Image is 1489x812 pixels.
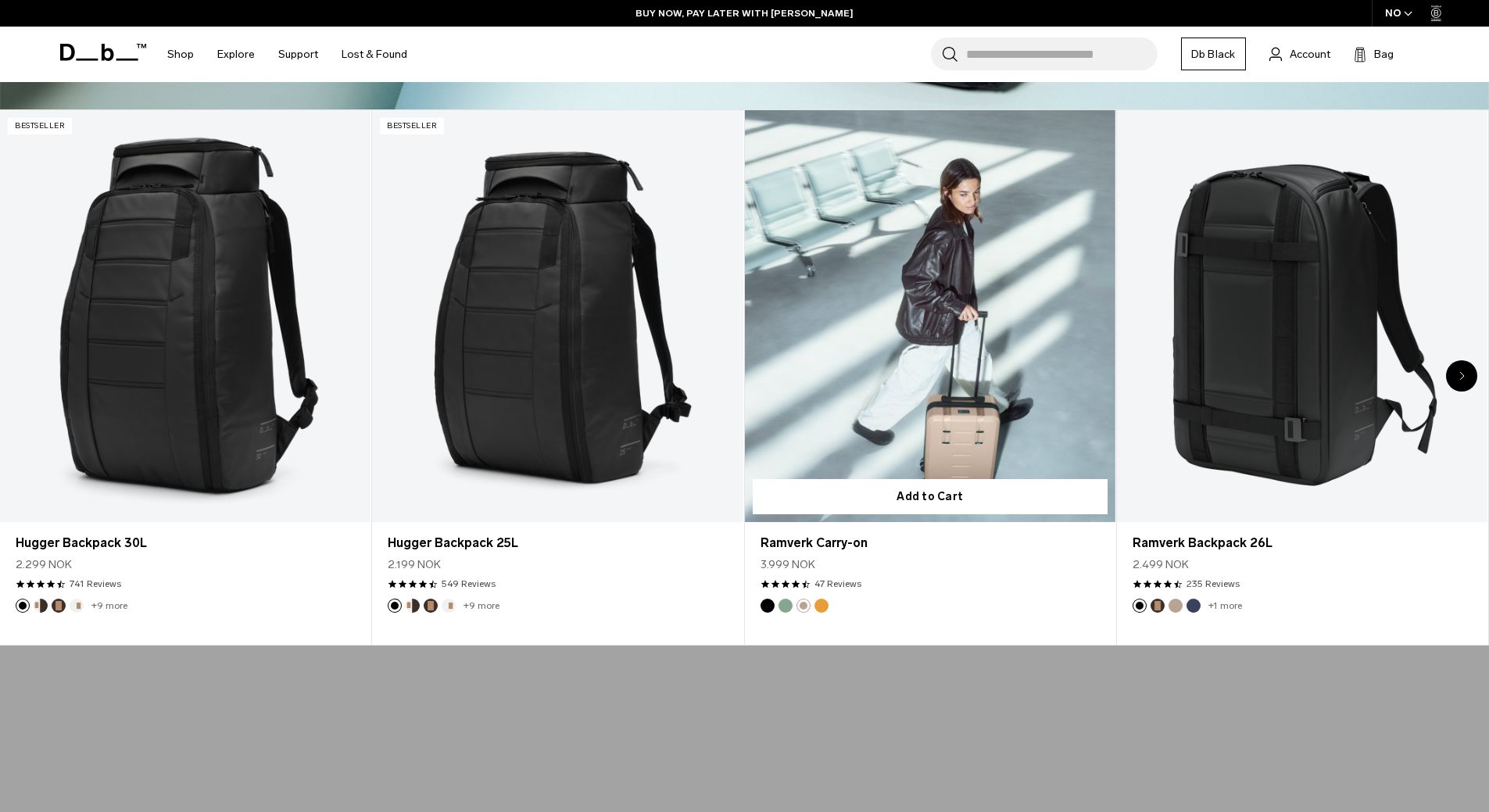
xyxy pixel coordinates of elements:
div: 2 / 20 [372,109,744,646]
button: Fogbow Beige [1169,599,1183,613]
a: Support [278,27,318,82]
button: Cappuccino [34,599,48,613]
a: Hugger Backpack 25L [372,110,743,522]
button: Cappuccino [406,599,420,613]
p: Bestseller [8,118,72,134]
a: Explore [217,27,255,82]
p: Bestseller [380,118,444,134]
a: Hugger Backpack 25L [388,534,727,553]
span: 3.999 NOK [761,556,815,573]
button: Oatmilk [442,599,456,613]
div: 4 / 20 [1117,109,1489,646]
span: 2.499 NOK [1133,556,1189,573]
a: 235 reviews [1187,577,1240,591]
button: Parhelion Orange [814,599,829,613]
a: Db Black [1181,38,1246,70]
a: +9 more [91,600,127,611]
a: Ramverk Carry-on Fogbow Beige [745,110,1115,522]
button: Green Ray [779,599,793,613]
nav: Main Navigation [156,27,419,82]
button: Black Out [16,599,30,613]
div: Next slide [1446,360,1477,392]
button: Oatmilk [70,599,84,613]
button: Espresso [1151,599,1165,613]
button: Black Out [1133,599,1147,613]
button: Black Out [388,599,402,613]
span: 2.299 NOK [16,556,72,573]
button: Blue Hour [1187,599,1201,613]
a: Hugger Backpack 30L [16,534,355,553]
a: Ramverk Backpack 26L [1133,534,1472,553]
button: Bag [1354,45,1394,63]
a: Account [1269,45,1330,63]
span: Account [1290,46,1330,63]
a: 47 reviews [814,577,861,591]
a: +1 more [1208,600,1242,611]
a: 741 reviews [70,577,121,591]
button: Espresso [424,599,438,613]
a: Lost & Found [342,27,407,82]
a: Ramverk Carry-on [761,534,1100,553]
div: 3 / 20 [745,109,1117,646]
a: BUY NOW, PAY LATER WITH [PERSON_NAME] [635,6,854,20]
button: Fogbow Beige [796,599,811,613]
a: +9 more [464,600,499,611]
span: Bag [1374,46,1394,63]
button: Black Out [761,599,775,613]
button: Espresso [52,599,66,613]
button: Add to Cart [753,479,1108,514]
a: Shop [167,27,194,82]
a: Ramverk Backpack 26L [1117,110,1487,522]
span: 2.199 NOK [388,556,441,573]
a: 549 reviews [442,577,496,591]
